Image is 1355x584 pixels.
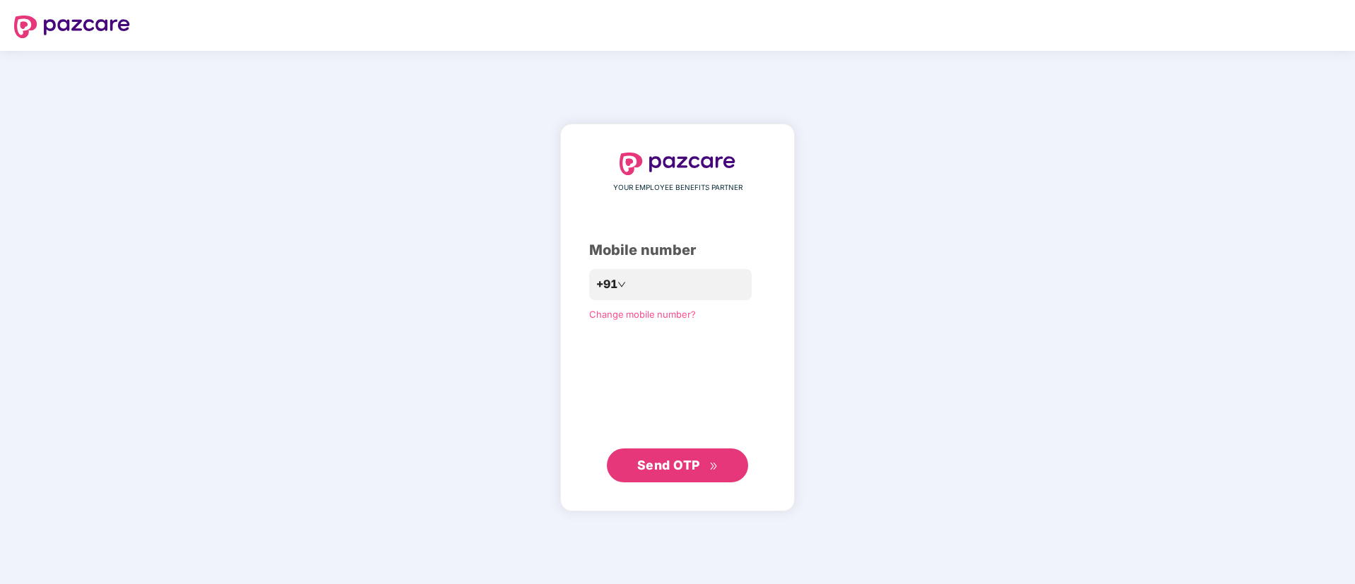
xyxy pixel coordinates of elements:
[14,16,130,38] img: logo
[589,239,766,261] div: Mobile number
[617,280,626,289] span: down
[637,458,700,472] span: Send OTP
[607,448,748,482] button: Send OTPdouble-right
[589,309,696,320] a: Change mobile number?
[620,153,735,175] img: logo
[596,275,617,293] span: +91
[613,182,742,193] span: YOUR EMPLOYEE BENEFITS PARTNER
[709,462,718,471] span: double-right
